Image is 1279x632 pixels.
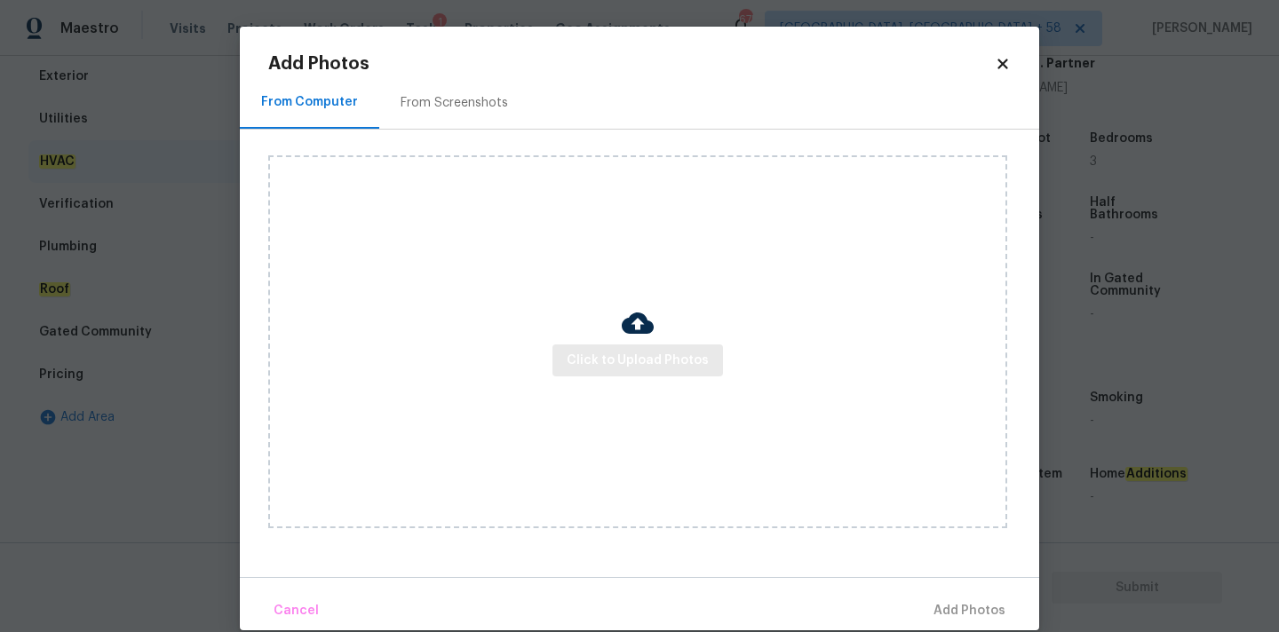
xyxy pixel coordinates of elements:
[268,55,995,73] h2: Add Photos
[552,344,723,377] button: Click to Upload Photos
[401,94,508,112] div: From Screenshots
[274,600,319,622] span: Cancel
[266,592,326,630] button: Cancel
[622,307,654,339] img: Cloud Upload Icon
[261,93,358,111] div: From Computer
[567,350,709,372] span: Click to Upload Photos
